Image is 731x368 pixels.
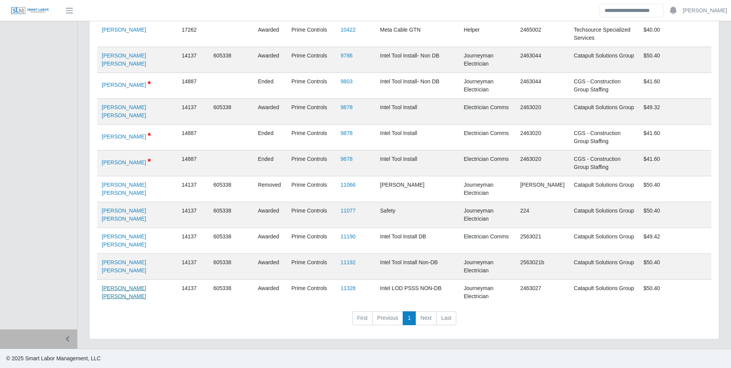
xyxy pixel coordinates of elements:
td: Intel Tool Install Non-DB [375,254,459,280]
td: 14887 [177,150,208,176]
td: $49.42 [639,228,711,254]
td: 2463020 [516,150,569,176]
a: 9878 [341,156,353,162]
td: 14137 [177,280,208,306]
a: 11077 [341,208,356,214]
td: awarded [253,280,287,306]
td: Prime Controls [287,125,336,150]
td: Catapult Solutions Group [569,202,639,228]
a: 9878 [341,104,353,110]
td: CGS - Construction Group Staffing [569,150,639,176]
td: Prime Controls [287,202,336,228]
td: 605338 [209,47,254,73]
td: 605338 [209,99,254,125]
td: 2463044 [516,73,569,99]
input: Search [600,4,664,17]
td: Prime Controls [287,21,336,47]
td: Prime Controls [287,150,336,176]
td: 2463020 [516,99,569,125]
td: Electrician Comms [459,125,516,150]
a: [PERSON_NAME] [102,27,146,33]
td: $40.00 [639,21,711,47]
td: Prime Controls [287,73,336,99]
td: 2463044 [516,47,569,73]
td: ended [253,125,287,150]
td: Catapult Solutions Group [569,176,639,202]
span: DO NOT USE [148,157,151,166]
td: Prime Controls [287,254,336,280]
td: 2563021 [516,228,569,254]
td: CGS - Construction Group Staffing [569,125,639,150]
td: awarded [253,202,287,228]
td: 605338 [209,176,254,202]
td: 14137 [177,202,208,228]
span: DO NOT USE [148,79,151,89]
td: Journeyman Electrician [459,254,516,280]
img: SLM Logo [11,7,49,15]
a: [PERSON_NAME] [PERSON_NAME] [102,285,146,299]
td: Electrician Comms [459,150,516,176]
td: Prime Controls [287,99,336,125]
td: 14887 [177,73,208,99]
td: 605338 [209,202,254,228]
td: Prime Controls [287,228,336,254]
a: 11066 [341,182,356,188]
a: [PERSON_NAME] [PERSON_NAME] [102,182,146,196]
nav: pagination [97,311,711,331]
td: Catapult Solutions Group [569,47,639,73]
td: Intel Tool Install- Non DB [375,47,459,73]
td: awarded [253,254,287,280]
td: 14137 [177,228,208,254]
td: CGS - Construction Group Staffing [569,73,639,99]
a: [PERSON_NAME] [PERSON_NAME] [102,259,146,273]
td: awarded [253,21,287,47]
a: [PERSON_NAME] [102,133,146,140]
td: $41.60 [639,150,711,176]
a: [PERSON_NAME] [683,7,727,15]
td: Electrician Comms [459,99,516,125]
td: Catapult Solutions Group [569,228,639,254]
td: Prime Controls [287,176,336,202]
td: awarded [253,47,287,73]
td: ended [253,73,287,99]
td: Meta Cable GTN [375,21,459,47]
td: awarded [253,228,287,254]
td: removed [253,176,287,202]
a: [PERSON_NAME] [PERSON_NAME] [102,233,146,248]
td: 14137 [177,47,208,73]
a: 9786 [341,52,353,59]
td: Catapult Solutions Group [569,99,639,125]
td: Journeyman Electrician [459,47,516,73]
td: Intel Tool Install DB [375,228,459,254]
td: 2563021b [516,254,569,280]
td: 605338 [209,228,254,254]
td: Journeyman Electrician [459,176,516,202]
td: $50.40 [639,176,711,202]
td: Intel Tool Install [375,99,459,125]
td: $50.40 [639,254,711,280]
td: Electrician Comms [459,228,516,254]
td: Journeyman Electrician [459,202,516,228]
a: 11328 [341,285,356,291]
a: [PERSON_NAME] [102,159,146,165]
td: Journeyman Electrician [459,73,516,99]
td: 2463027 [516,280,569,306]
a: 1 [403,311,416,325]
td: 14137 [177,99,208,125]
td: Prime Controls [287,280,336,306]
td: Helper [459,21,516,47]
td: 14137 [177,176,208,202]
td: 14887 [177,125,208,150]
td: 605338 [209,254,254,280]
a: 9878 [341,130,353,136]
td: 224 [516,202,569,228]
span: DO NOT USE [148,131,151,140]
td: Intel Tool Install- Non DB [375,73,459,99]
a: [PERSON_NAME] [PERSON_NAME] [102,52,146,67]
td: 2463020 [516,125,569,150]
td: $50.40 [639,47,711,73]
td: Journeyman Electrician [459,280,516,306]
a: 10422 [341,27,356,33]
td: $50.40 [639,280,711,306]
td: Intel LOD PSSS NON-DB [375,280,459,306]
